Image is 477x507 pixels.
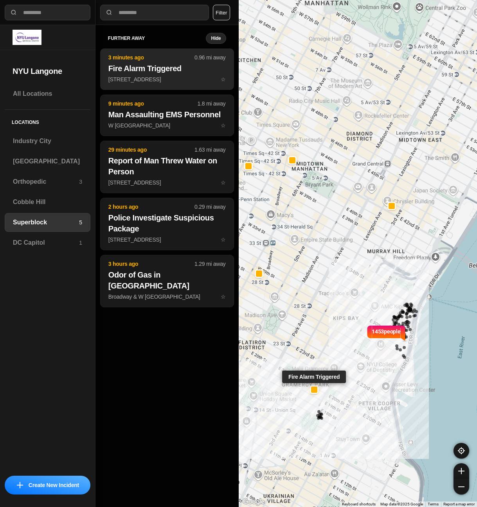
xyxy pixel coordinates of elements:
[221,76,226,82] span: star
[5,132,90,150] a: Industry City
[5,213,90,232] a: Superblock5
[366,324,372,342] img: notch
[108,63,226,74] h2: Fire Alarm Triggered
[13,157,82,166] h3: [GEOGRAPHIC_DATA]
[372,328,401,345] p: 1453 people
[100,198,234,250] button: 2 hours ago0.29 mi awayPolice Investigate Suspicious Package[STREET_ADDRESS]star
[454,479,469,494] button: zoom-out
[342,502,376,507] button: Keyboard shortcuts
[13,197,82,207] h3: Cobble Hill
[108,146,194,154] p: 29 minutes ago
[221,294,226,300] span: star
[458,447,465,454] img: recenter
[100,179,234,186] a: 29 minutes ago1.63 mi awayReport of Man Threw Water on Person[STREET_ADDRESS]star
[221,179,226,186] span: star
[10,9,18,16] img: search
[108,179,226,186] p: [STREET_ADDRESS]
[241,497,266,507] a: Open this area in Google Maps (opens a new window)
[241,497,266,507] img: Google
[13,30,41,45] img: logo
[108,75,226,83] p: [STREET_ADDRESS]
[13,66,83,77] h2: NYU Langone
[221,122,226,129] span: star
[428,502,439,506] a: Terms (opens in new tab)
[108,293,226,301] p: Broadway & W [GEOGRAPHIC_DATA]
[206,33,226,44] button: Hide
[454,443,469,459] button: recenter
[105,9,113,16] img: search
[108,203,194,211] p: 2 hours ago
[5,193,90,211] a: Cobble Hill
[458,484,464,490] img: zoom-out
[13,218,79,227] h3: Superblock
[100,76,234,82] a: 3 minutes ago0.96 mi awayFire Alarm Triggered[STREET_ADDRESS]star
[108,122,226,129] p: W [GEOGRAPHIC_DATA]
[5,172,90,191] a: Orthopedic3
[108,100,198,107] p: 9 minutes ago
[108,260,194,268] p: 3 hours ago
[443,502,475,506] a: Report a map error
[454,463,469,479] button: zoom-in
[108,212,226,234] h2: Police Investigate Suspicious Package
[108,269,226,291] h2: Odor of Gas in [GEOGRAPHIC_DATA]
[100,95,234,136] button: 9 minutes ago1.8 mi awayMan Assaulting EMS PersonnelW [GEOGRAPHIC_DATA]star
[100,293,234,300] a: 3 hours ago1.29 mi awayOdor of Gas in [GEOGRAPHIC_DATA]Broadway & W [GEOGRAPHIC_DATA]star
[401,324,407,342] img: notch
[5,476,90,494] button: iconCreate New Incident
[13,177,79,186] h3: Orthopedic
[282,371,346,383] div: Fire Alarm Triggered
[100,236,234,243] a: 2 hours ago0.29 mi awayPolice Investigate Suspicious Package[STREET_ADDRESS]star
[5,233,90,252] a: DC Capitol1
[198,100,226,107] p: 1.8 mi away
[221,236,226,243] span: star
[458,468,464,474] img: zoom-in
[5,110,90,132] h5: Locations
[100,48,234,90] button: 3 minutes ago0.96 mi awayFire Alarm Triggered[STREET_ADDRESS]star
[17,482,23,488] img: icon
[79,239,82,247] p: 1
[100,255,234,307] button: 3 hours ago1.29 mi awayOdor of Gas in [GEOGRAPHIC_DATA]Broadway & W [GEOGRAPHIC_DATA]star
[13,89,82,99] h3: All Locations
[5,84,90,103] a: All Locations
[108,54,194,61] p: 3 minutes ago
[108,109,226,120] h2: Man Assaulting EMS Personnel
[13,238,79,247] h3: DC Capitol
[310,385,319,394] button: Fire Alarm Triggered
[194,146,225,154] p: 1.63 mi away
[5,152,90,171] a: [GEOGRAPHIC_DATA]
[194,260,225,268] p: 1.29 mi away
[79,219,82,226] p: 5
[108,35,206,41] h5: further away
[100,122,234,129] a: 9 minutes ago1.8 mi awayMan Assaulting EMS PersonnelW [GEOGRAPHIC_DATA]star
[194,203,225,211] p: 0.29 mi away
[213,5,230,20] button: Filter
[194,54,225,61] p: 0.96 mi away
[108,155,226,177] h2: Report of Man Threw Water on Person
[13,136,82,146] h3: Industry City
[211,35,221,41] small: Hide
[29,481,79,489] p: Create New Incident
[100,141,234,193] button: 29 minutes ago1.63 mi awayReport of Man Threw Water on Person[STREET_ADDRESS]star
[79,178,82,186] p: 3
[108,236,226,244] p: [STREET_ADDRESS]
[380,502,423,506] span: Map data ©2025 Google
